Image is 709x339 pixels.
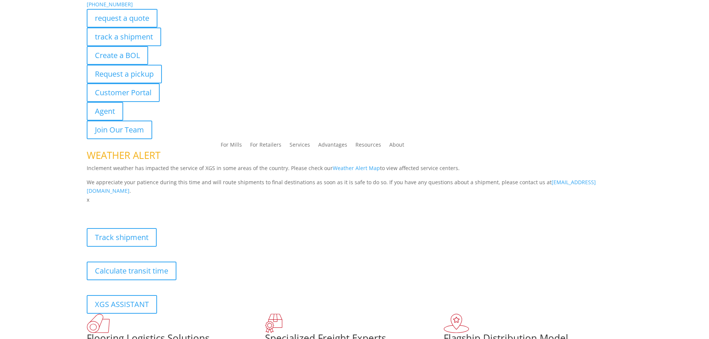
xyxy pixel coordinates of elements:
a: Services [290,142,310,150]
a: For Mills [221,142,242,150]
img: xgs-icon-flagship-distribution-model-red [444,314,469,333]
b: Visibility, transparency, and control for your entire supply chain. [87,205,253,212]
a: For Retailers [250,142,281,150]
a: Request a pickup [87,65,162,83]
a: Create a BOL [87,46,148,65]
p: x [87,195,623,204]
a: Resources [355,142,381,150]
a: track a shipment [87,28,161,46]
a: Customer Portal [87,83,160,102]
a: Agent [87,102,123,121]
p: We appreciate your patience during this time and will route shipments to final destinations as so... [87,178,623,196]
span: WEATHER ALERT [87,148,160,162]
img: xgs-icon-focused-on-flooring-red [265,314,282,333]
a: Weather Alert Map [333,164,380,172]
a: XGS ASSISTANT [87,295,157,314]
img: xgs-icon-total-supply-chain-intelligence-red [87,314,110,333]
a: Track shipment [87,228,157,247]
a: About [389,142,404,150]
a: Advantages [318,142,347,150]
a: Calculate transit time [87,262,176,280]
p: Inclement weather has impacted the service of XGS in some areas of the country. Please check our ... [87,164,623,178]
a: Join Our Team [87,121,152,139]
a: [PHONE_NUMBER] [87,1,133,8]
a: request a quote [87,9,157,28]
